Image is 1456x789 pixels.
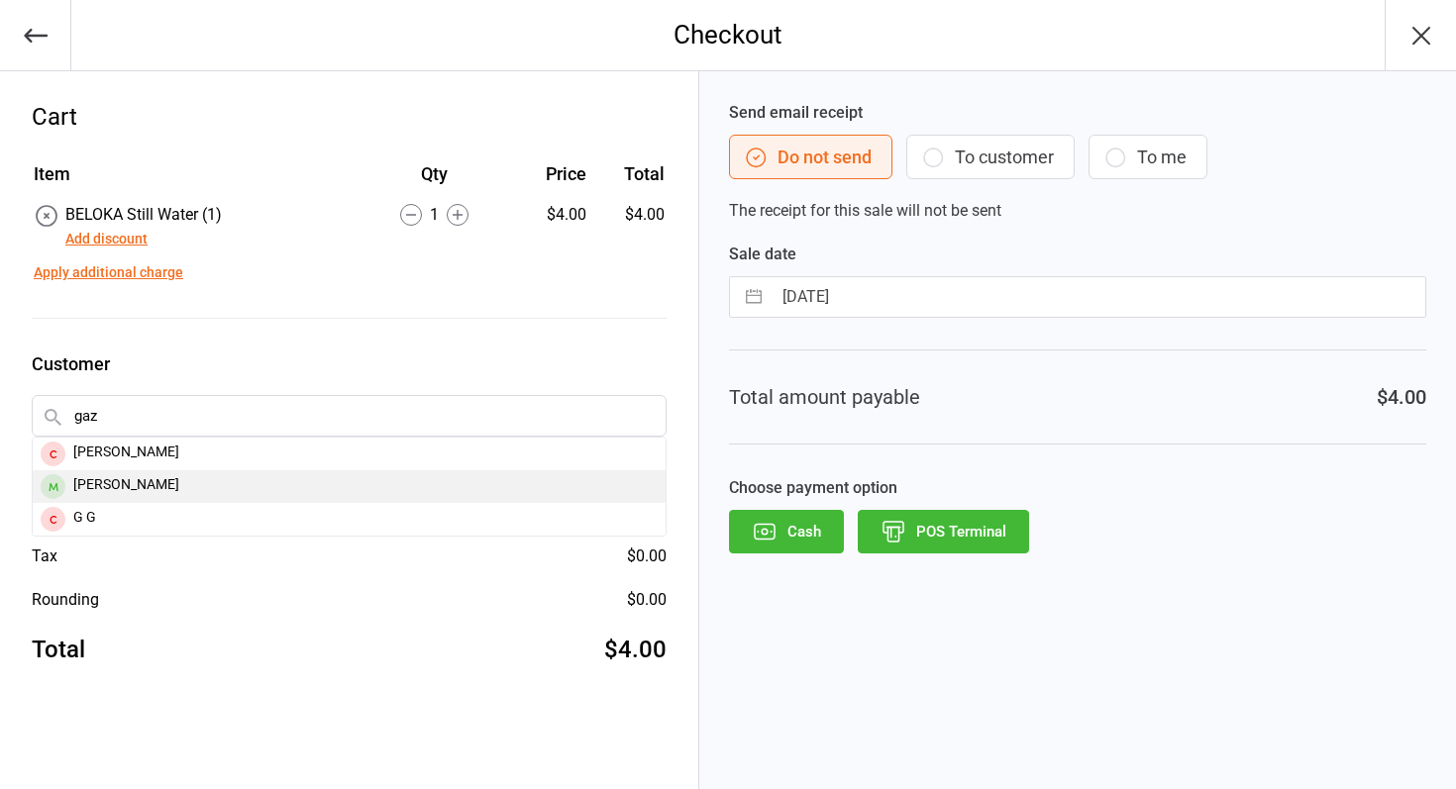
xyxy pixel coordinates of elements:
[65,229,148,249] button: Add discount
[32,544,57,568] div: Tax
[32,632,85,667] div: Total
[359,160,511,201] th: Qty
[729,135,892,179] button: Do not send
[729,101,1426,223] div: The receipt for this sale will not be sent
[33,438,666,470] div: [PERSON_NAME]
[729,476,1426,500] label: Choose payment option
[34,160,357,201] th: Item
[627,588,667,612] div: $0.00
[32,350,667,377] label: Customer
[359,203,511,227] div: 1
[1377,382,1426,412] div: $4.00
[729,101,1426,125] label: Send email receipt
[33,470,666,503] div: [PERSON_NAME]
[65,205,222,224] span: BELOKA Still Water (1)
[906,135,1075,179] button: To customer
[513,203,587,227] div: $4.00
[32,395,667,437] input: Search by name or scan member number
[33,503,666,536] div: G G
[513,160,587,187] div: Price
[1089,135,1207,179] button: To me
[32,588,99,612] div: Rounding
[32,99,667,135] div: Cart
[594,160,664,201] th: Total
[858,510,1029,553] button: POS Terminal
[729,382,920,412] div: Total amount payable
[594,203,664,250] td: $4.00
[729,243,1426,266] label: Sale date
[729,510,844,553] button: Cash
[604,632,667,667] div: $4.00
[627,544,667,568] div: $0.00
[34,262,183,283] button: Apply additional charge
